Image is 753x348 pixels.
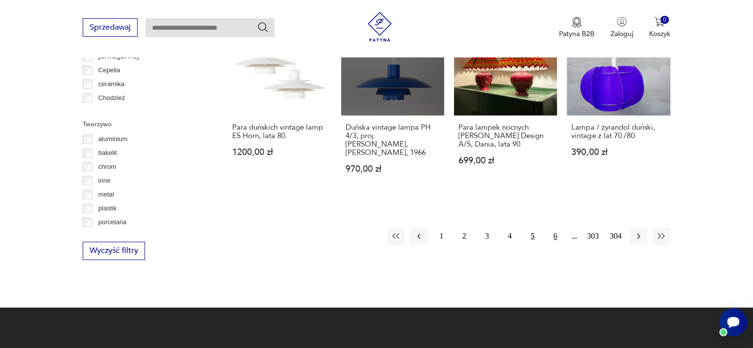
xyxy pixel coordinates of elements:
button: Zaloguj [610,17,633,39]
p: porcelana [99,217,127,228]
button: 5 [524,227,542,245]
p: Zaloguj [610,29,633,39]
p: bakelit [99,148,117,158]
h3: Para lampek nocnych [PERSON_NAME] Design A/S, Dania, lata 90. [458,123,552,149]
img: Ikona koszyka [654,17,664,27]
div: 0 [660,16,669,24]
img: Ikonka użytkownika [617,17,627,27]
iframe: Smartsupp widget button [719,308,747,336]
p: Ćmielów [99,106,123,117]
p: metal [99,189,114,200]
p: Tworzywo [83,119,204,130]
button: Sprzedawaj [83,18,138,37]
p: 1200,00 zł [232,148,326,156]
a: Para duńskich vintage lamp ES Horn, lata 80.Para duńskich vintage lamp ES Horn, lata 80.1200,00 zł [228,12,331,193]
p: plastik [99,203,117,214]
button: 0Koszyk [649,17,670,39]
a: Sprzedawaj [83,25,138,32]
p: Cepelia [99,65,120,76]
img: Patyna - sklep z meblami i dekoracjami vintage [365,12,395,42]
a: Lampa / żyrandol duński, vintage z lat 70./80.Lampa / żyrandol duński, vintage z lat 70./80.390,0... [567,12,670,193]
p: Patyna B2B [559,29,595,39]
button: 2 [455,227,473,245]
p: inne [99,175,111,186]
a: KlasykDuńska vintage lampa PH 4/3, proj. Poul Henningsen, Louis Poulsen, 1966Duńska vintage lampa... [341,12,444,193]
p: porcelit [99,231,119,242]
p: Koszyk [649,29,670,39]
button: 4 [501,227,519,245]
button: 304 [607,227,625,245]
button: 303 [584,227,602,245]
p: ceramika [99,79,125,90]
button: 3 [478,227,496,245]
p: 699,00 zł [458,156,552,165]
button: 6 [547,227,564,245]
h3: Duńska vintage lampa PH 4/3, proj. [PERSON_NAME], [PERSON_NAME], 1966 [346,123,440,157]
a: Para lampek nocnych Lene Bierre Design A/S, Dania, lata 90.Para lampek nocnych [PERSON_NAME] Desi... [454,12,557,193]
p: chrom [99,161,116,172]
p: 390,00 zł [571,148,665,156]
p: 970,00 zł [346,165,440,173]
h3: Para duńskich vintage lamp ES Horn, lata 80. [232,123,326,140]
button: Patyna B2B [559,17,595,39]
img: Ikona medalu [572,17,582,28]
button: Szukaj [257,21,269,33]
a: Ikona medaluPatyna B2B [559,17,595,39]
button: Wyczyść filtry [83,242,145,260]
p: Chodzież [99,93,125,103]
button: 1 [433,227,451,245]
p: aluminium [99,134,128,145]
h3: Lampa / żyrandol duński, vintage z lat 70./80. [571,123,665,140]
